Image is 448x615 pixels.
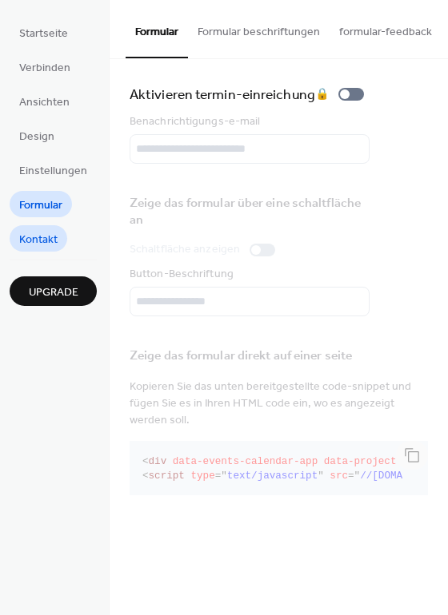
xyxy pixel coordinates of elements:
[10,122,64,149] a: Design
[19,26,68,42] span: Startseite
[19,232,58,248] span: Kontakt
[19,94,70,111] span: Ansichten
[10,88,79,114] a: Ansichten
[10,276,97,306] button: Upgrade
[10,19,78,46] a: Startseite
[29,284,78,301] span: Upgrade
[19,197,62,214] span: Formular
[10,54,80,80] a: Verbinden
[10,191,72,217] a: Formular
[10,225,67,252] a: Kontakt
[19,129,54,145] span: Design
[19,163,87,180] span: Einstellungen
[10,157,97,183] a: Einstellungen
[19,60,70,77] span: Verbinden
